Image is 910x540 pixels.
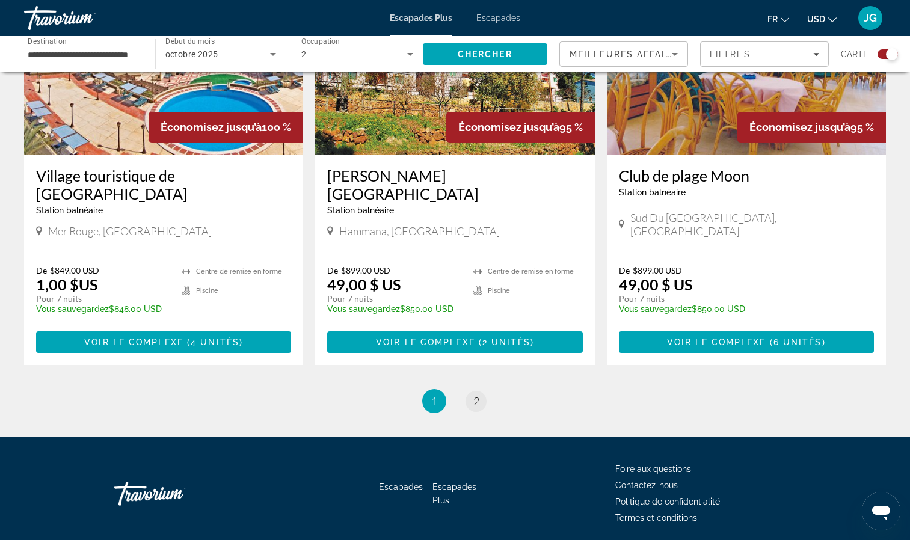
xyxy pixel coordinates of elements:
a: [PERSON_NAME][GEOGRAPHIC_DATA] [327,167,582,203]
p: Pour 7 nuits [619,293,862,304]
a: Escapades [476,13,520,23]
p: Pour 7 nuits [36,293,170,304]
span: 2 [301,49,306,59]
p: Pour 7 nuits [327,293,461,304]
span: Filtres [710,49,751,59]
span: Chercher [458,49,512,59]
span: ( ) [475,337,534,347]
span: JG [864,12,877,24]
span: Destination [28,37,67,45]
button: Changer la langue [767,10,789,28]
span: Mer Rouge, [GEOGRAPHIC_DATA] [48,224,212,238]
input: Sélectionnez la destination [28,48,140,62]
span: Station balnéaire [619,188,686,197]
span: $899.00 USD [633,265,682,275]
a: Club de plage Moon [619,167,874,185]
font: 1,00 $US [36,275,97,293]
button: Menu utilisateur [855,5,886,31]
button: Rechercher [423,43,548,65]
span: Début du mois [165,37,215,46]
span: Économisez jusqu’à [458,121,559,133]
button: Voir le complexe(4 unités) [36,331,291,353]
font: $848.00 USD [36,304,162,314]
mat-select: Trier par [570,47,678,61]
span: 2 [473,394,479,408]
span: Occupation [301,37,340,46]
span: $899.00 USD [341,265,390,275]
span: Sud du [GEOGRAPHIC_DATA], [GEOGRAPHIC_DATA] [630,211,874,238]
button: Filtres [700,41,829,67]
span: Fr [767,14,778,24]
span: 6 unités [773,337,822,347]
a: Politique de confidentialité [615,497,720,506]
a: Rentre chez toi [114,476,235,512]
span: 1 [431,394,437,408]
div: 100 % [149,112,303,143]
button: Changer de devise [807,10,837,28]
span: Économisez jusqu’à [161,121,262,133]
span: Centre de remise en forme [488,268,574,275]
a: Foire aux questions [615,464,691,474]
span: ( ) [183,337,243,347]
nav: Pagination [24,389,886,413]
span: Carte [841,46,868,63]
iframe: Bouton de lancement de la fenêtre de messagerie [862,492,900,530]
span: USD [807,14,825,24]
button: Voir le complexe(2 unités) [327,331,582,353]
font: 49,00 $ US [619,275,692,293]
span: Piscine [196,287,218,295]
div: 95 % [737,112,886,143]
span: Piscine [488,287,510,295]
span: Hammana, [GEOGRAPHIC_DATA] [339,224,500,238]
span: De [619,265,630,275]
font: $850.00 USD [619,304,745,314]
span: 2 unités [482,337,530,347]
span: Vous sauvegardez [619,304,692,314]
span: ( ) [766,337,826,347]
span: Station balnéaire [36,206,103,215]
span: Centre de remise en forme [196,268,282,275]
span: Économisez jusqu’à [749,121,850,133]
span: Station balnéaire [327,206,394,215]
span: Voir le complexe [667,337,766,347]
a: Escapades Plus [390,13,452,23]
span: Vous sauvegardez [327,304,400,314]
span: De [327,265,338,275]
span: De [36,265,47,275]
span: 4 unités [191,337,239,347]
a: Travorium [24,2,144,34]
a: Escapades Plus [432,482,476,505]
span: Voir le complexe [376,337,475,347]
font: 49,00 $ US [327,275,401,293]
span: Vous sauvegardez [36,304,109,314]
font: $850.00 USD [327,304,453,314]
span: $849.00 USD [50,265,99,275]
span: Voir le complexe [84,337,183,347]
span: Meilleures affaires [570,49,685,59]
span: octobre 2025 [165,49,218,59]
a: Termes et conditions [615,513,697,523]
div: 95 % [446,112,595,143]
a: Contactez-nous [615,480,678,490]
button: Voir le complexe(6 unités) [619,331,874,353]
a: Village touristique de [GEOGRAPHIC_DATA] [36,167,291,203]
a: Escapades [379,482,423,492]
